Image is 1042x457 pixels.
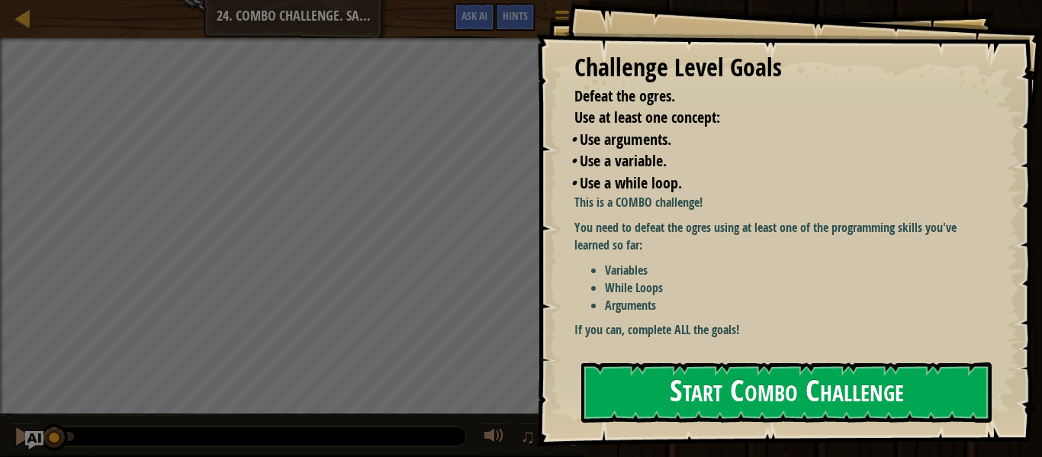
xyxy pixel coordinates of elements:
[574,194,989,211] p: This is a COMBO challenge!
[574,219,989,254] p: You need to defeat the ogres using at least one of the programming skills you've learned so far:
[581,362,992,423] button: Start Combo Challenge
[555,85,985,108] li: Defeat the ogres.
[574,107,720,127] span: Use at least one concept:
[580,129,671,150] span: Use arguments.
[571,172,576,193] i: •
[503,8,528,23] span: Hints
[605,297,989,314] li: Arguments
[454,3,495,31] button: Ask AI
[571,150,985,172] li: Use a variable.
[462,8,487,23] span: Ask AI
[517,423,543,454] button: ♫
[574,50,989,85] div: Challenge Level Goals
[520,425,535,448] span: ♫
[8,423,38,454] button: Ctrl + P: Pause
[580,172,682,193] span: Use a while loop.
[580,150,667,171] span: Use a variable.
[571,150,576,171] i: •
[574,85,675,106] span: Defeat the ogres.
[574,321,989,339] p: If you can, complete ALL the goals!
[605,279,989,297] li: While Loops
[571,129,576,150] i: •
[571,172,985,195] li: Use a while loop.
[555,107,985,129] li: Use at least one concept:
[479,423,510,454] button: Adjust volume
[571,129,985,151] li: Use arguments.
[605,262,989,279] li: Variables
[25,431,43,449] button: Ask AI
